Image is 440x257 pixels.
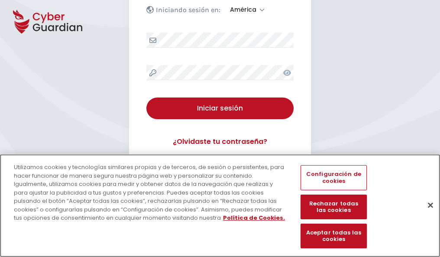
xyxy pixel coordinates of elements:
button: Cerrar [421,195,440,215]
div: Iniciar sesión [153,103,287,114]
button: Configuración de cookies, Abre el cuadro de diálogo del centro de preferencias. [301,165,366,190]
a: Más información sobre su privacidad, se abre en una nueva pestaña [223,214,285,222]
button: Aceptar todas las cookies [301,224,366,248]
a: ¿Olvidaste tu contraseña? [146,137,294,147]
button: Rechazar todas las cookies [301,195,366,219]
button: Iniciar sesión [146,98,294,119]
div: Utilizamos cookies y tecnologías similares propias y de terceros, de sesión o persistentes, para ... [14,163,288,222]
